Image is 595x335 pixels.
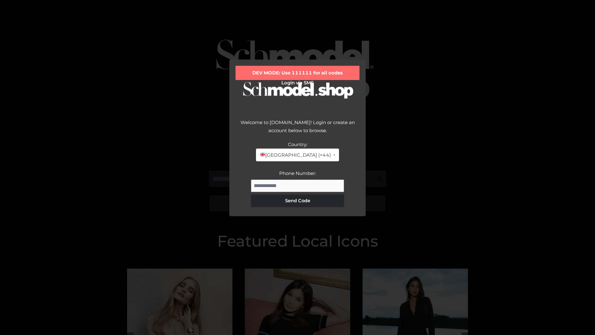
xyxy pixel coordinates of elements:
[279,170,316,176] label: Phone Number:
[288,141,307,147] label: Country:
[251,194,344,207] button: Send Code
[236,80,359,86] h2: Login via SMS
[236,118,359,141] div: Welcome to [DOMAIN_NAME]! Login or create an account below to browse.
[260,151,331,159] span: [GEOGRAPHIC_DATA] (+44)
[260,152,265,157] img: 🇬🇧
[236,66,359,80] div: DEV MODE: Use 111111 for all codes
